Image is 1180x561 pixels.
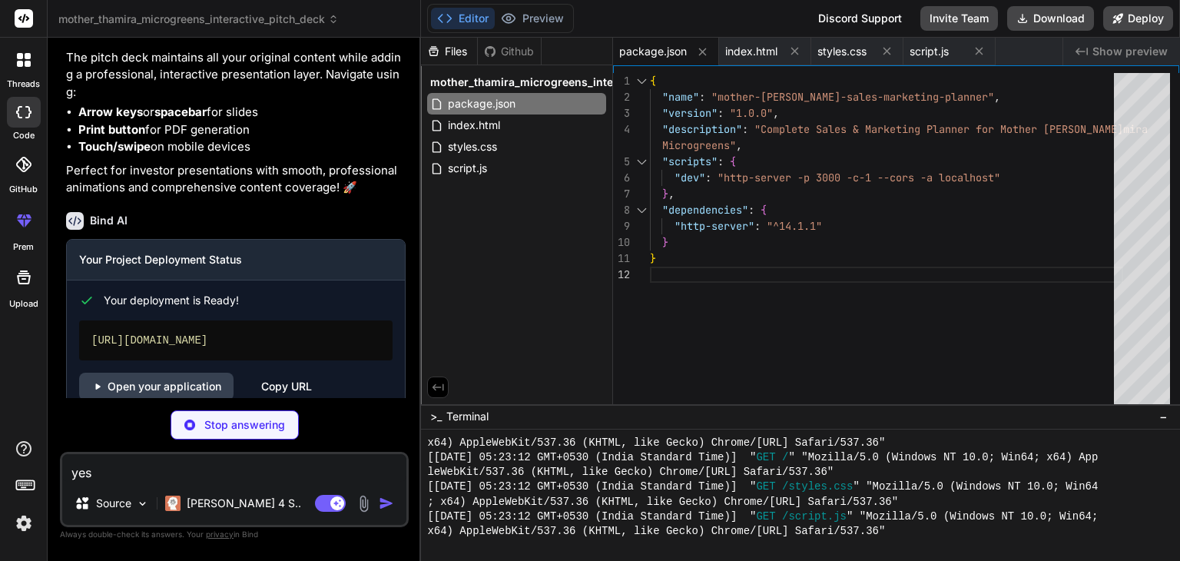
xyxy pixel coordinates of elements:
span: Show preview [1092,44,1168,59]
span: styles.css [446,138,499,156]
span: " "Mozilla/5.0 (Windows NT 10.0; Win64 [853,480,1098,494]
span: : [748,203,754,217]
span: " "Mozilla/5.0 (Windows NT 10.0; Win64; [847,510,1098,524]
img: settings [11,510,37,536]
span: "name" [662,90,699,104]
div: [URL][DOMAIN_NAME] [79,320,393,360]
span: "mother-[PERSON_NAME]-sales-marketing-planner" [711,90,994,104]
label: GitHub [9,183,38,196]
span: [[DATE] 05:23:12 GMT+0530 (India Standard Time)] " [427,510,756,524]
span: , [994,90,1000,104]
span: [[DATE] 05:23:12 GMT+0530 (India Standard Time)] " [427,450,756,465]
div: 7 [613,186,630,202]
div: Click to collapse the range. [631,73,651,89]
label: Upload [9,297,38,310]
a: Open your application [79,373,234,400]
span: , [736,138,742,152]
p: [PERSON_NAME] 4 S.. [187,496,301,511]
span: [[DATE] 05:23:12 GMT+0530 (India Standard Time)] " [427,480,756,494]
span: { [761,203,767,217]
div: 12 [613,267,630,283]
button: Invite Team [920,6,998,31]
span: "http-server -p 3000 -c-1 --cors -a localhost" [718,171,1000,184]
button: Download [1007,6,1094,31]
button: Editor [431,8,495,29]
span: GET [756,480,775,494]
button: − [1156,404,1171,429]
span: , [773,106,779,120]
span: "version" [662,106,718,120]
span: "http-server" [675,219,754,233]
li: on mobile devices [78,138,406,156]
span: x64) AppleWebKit/537.36 (KHTML, like Gecko) Chrome/[URL] Safari/537.36" [427,436,885,450]
span: " "Mozilla/5.0 (Windows NT 10.0; Win64; x64) App [788,450,1098,465]
label: code [13,129,35,142]
span: "Complete Sales & Marketing Planner for Mother [PERSON_NAME] [754,122,1123,136]
label: threads [7,78,40,91]
img: Pick Models [136,497,149,510]
strong: Touch/swipe [78,139,151,154]
span: : [718,106,724,120]
div: 11 [613,251,630,267]
span: { [730,154,736,168]
div: 3 [613,105,630,121]
span: /styles.css [782,480,853,494]
p: Stop answering [204,417,285,433]
span: /script.js [782,510,847,524]
span: privacy [206,529,234,539]
span: "dev" [675,171,705,184]
span: : [718,154,724,168]
button: Preview [495,8,570,29]
p: Perfect for investor presentations with smooth, professional animations and comprehensive content... [66,162,406,197]
strong: Print button [78,122,145,137]
span: "dependencies" [662,203,748,217]
label: prem [13,241,34,254]
div: 5 [613,154,630,170]
div: 2 [613,89,630,105]
h3: Your Project Deployment Status [79,252,393,267]
div: 1 [613,73,630,89]
div: Copy URL [261,373,312,400]
div: Discord Support [809,6,911,31]
span: } [662,187,668,201]
div: Files [421,44,477,59]
span: "1.0.0" [730,106,773,120]
span: "^14.1.1" [767,219,822,233]
img: attachment [355,495,373,513]
span: script.js [910,44,949,59]
span: mother_thamira_microgreens_interactive_pitch_deck [430,75,712,90]
span: − [1159,409,1168,424]
div: Click to collapse the range. [631,202,651,218]
span: : [754,219,761,233]
strong: spacebar [154,105,207,119]
span: mother_thamira_microgreens_interactive_pitch_deck [58,12,339,27]
span: , [668,187,675,201]
span: Your deployment is Ready! [104,293,239,308]
div: 8 [613,202,630,218]
span: Terminal [446,409,489,424]
span: leWebKit/537.36 (KHTML, like Gecko) Chrome/[URL] Safari/537.36" [427,465,834,480]
span: script.js [446,159,489,178]
span: >_ [430,409,442,424]
span: Microgreens" [662,138,736,152]
span: package.json [619,44,687,59]
span: GET [756,450,775,465]
div: 6 [613,170,630,186]
span: : [742,122,748,136]
span: GET [756,510,775,524]
img: icon [379,496,394,511]
p: The pitch deck maintains all your original content while adding a professional, interactive prese... [66,49,406,101]
span: : [705,171,711,184]
img: Claude 4 Sonnet [165,496,181,511]
div: 9 [613,218,630,234]
button: Deploy [1103,6,1173,31]
li: for PDF generation [78,121,406,139]
p: Always double-check its answers. Your in Bind [60,527,409,542]
span: : [699,90,705,104]
span: "description" [662,122,742,136]
li: or for slides [78,104,406,121]
span: ; x64) AppleWebKit/537.36 (KHTML, like Gecko) Chrome/[URL] Safari/537.36" [427,495,898,510]
span: index.html [725,44,777,59]
div: 10 [613,234,630,251]
span: x64) AppleWebKit/537.36 (KHTML, like Gecko) Chrome/[URL] Safari/537.36" [427,524,885,539]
